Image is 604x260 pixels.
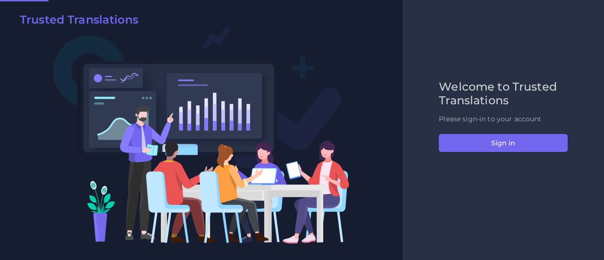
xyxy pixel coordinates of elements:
[439,80,568,108] h2: Welcome to Trusted Translations
[13,13,138,30] a: Trusted Translations
[53,26,350,244] img: Login V2
[439,134,568,152] button: Sign in
[20,13,138,27] h2: Trusted Translations
[439,114,568,124] p: Please sign-in to your account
